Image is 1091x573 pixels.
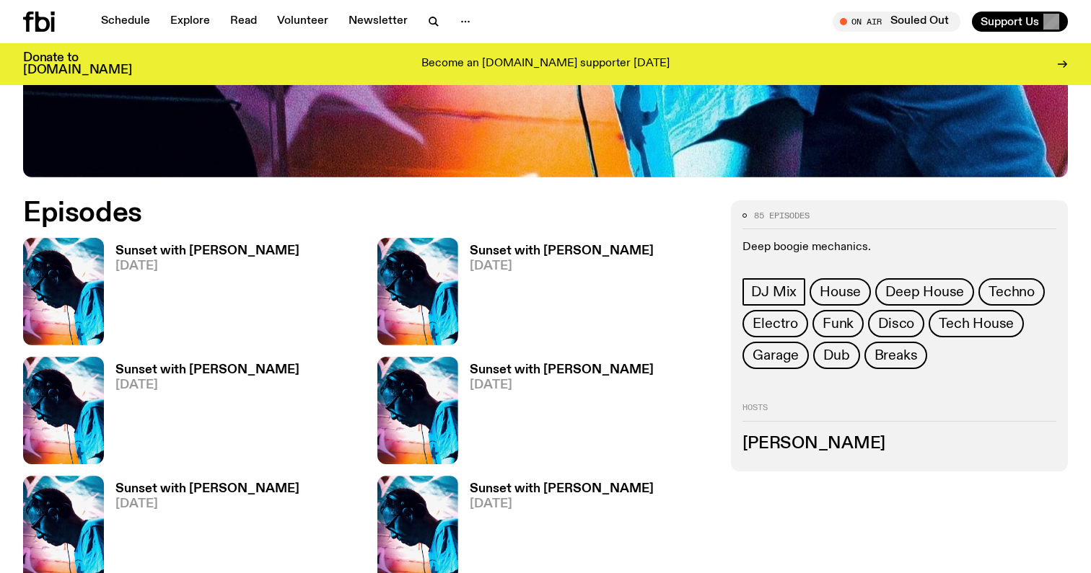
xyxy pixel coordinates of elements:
[470,260,654,272] span: [DATE]
[742,436,1056,452] h3: [PERSON_NAME]
[23,238,104,345] img: Simon Caldwell stands side on, looking downwards. He has headphones on. Behind him is a brightly ...
[470,498,654,510] span: [DATE]
[115,245,299,257] h3: Sunset with [PERSON_NAME]
[115,498,299,510] span: [DATE]
[753,347,799,363] span: Garage
[23,200,714,226] h2: Episodes
[981,15,1039,28] span: Support Us
[104,364,299,464] a: Sunset with [PERSON_NAME][DATE]
[470,379,654,391] span: [DATE]
[742,310,808,337] a: Electro
[885,284,964,300] span: Deep House
[92,12,159,32] a: Schedule
[458,364,654,464] a: Sunset with [PERSON_NAME][DATE]
[377,357,458,464] img: Simon Caldwell stands side on, looking downwards. He has headphones on. Behind him is a brightly ...
[868,310,924,337] a: Disco
[742,404,1056,421] h2: Hosts
[104,245,299,345] a: Sunset with [PERSON_NAME][DATE]
[820,284,861,300] span: House
[470,245,654,257] h3: Sunset with [PERSON_NAME]
[823,316,854,332] span: Funk
[878,316,914,332] span: Disco
[989,284,1035,300] span: Techno
[813,342,859,369] a: Dub
[753,316,798,332] span: Electro
[875,278,974,306] a: Deep House
[340,12,416,32] a: Newsletter
[115,483,299,495] h3: Sunset with [PERSON_NAME]
[162,12,219,32] a: Explore
[742,278,805,306] a: DJ Mix
[458,245,654,345] a: Sunset with [PERSON_NAME][DATE]
[115,379,299,391] span: [DATE]
[754,212,810,220] span: 85 episodes
[939,316,1014,332] span: Tech House
[23,357,104,464] img: Simon Caldwell stands side on, looking downwards. He has headphones on. Behind him is a brightly ...
[833,12,960,32] button: On AirSouled Out
[742,241,1056,254] p: Deep boogie mechanics.
[470,483,654,495] h3: Sunset with [PERSON_NAME]
[751,284,797,300] span: DJ Mix
[222,12,266,32] a: Read
[23,52,132,76] h3: Donate to [DOMAIN_NAME]
[929,310,1024,337] a: Tech House
[742,342,809,369] a: Garage
[972,12,1068,32] button: Support Us
[810,278,871,306] a: House
[377,238,458,345] img: Simon Caldwell stands side on, looking downwards. He has headphones on. Behind him is a brightly ...
[115,260,299,272] span: [DATE]
[268,12,337,32] a: Volunteer
[978,278,1045,306] a: Techno
[864,342,928,369] a: Breaks
[823,347,849,363] span: Dub
[812,310,864,337] a: Funk
[875,347,918,363] span: Breaks
[421,58,670,71] p: Become an [DOMAIN_NAME] supporter [DATE]
[115,364,299,376] h3: Sunset with [PERSON_NAME]
[470,364,654,376] h3: Sunset with [PERSON_NAME]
